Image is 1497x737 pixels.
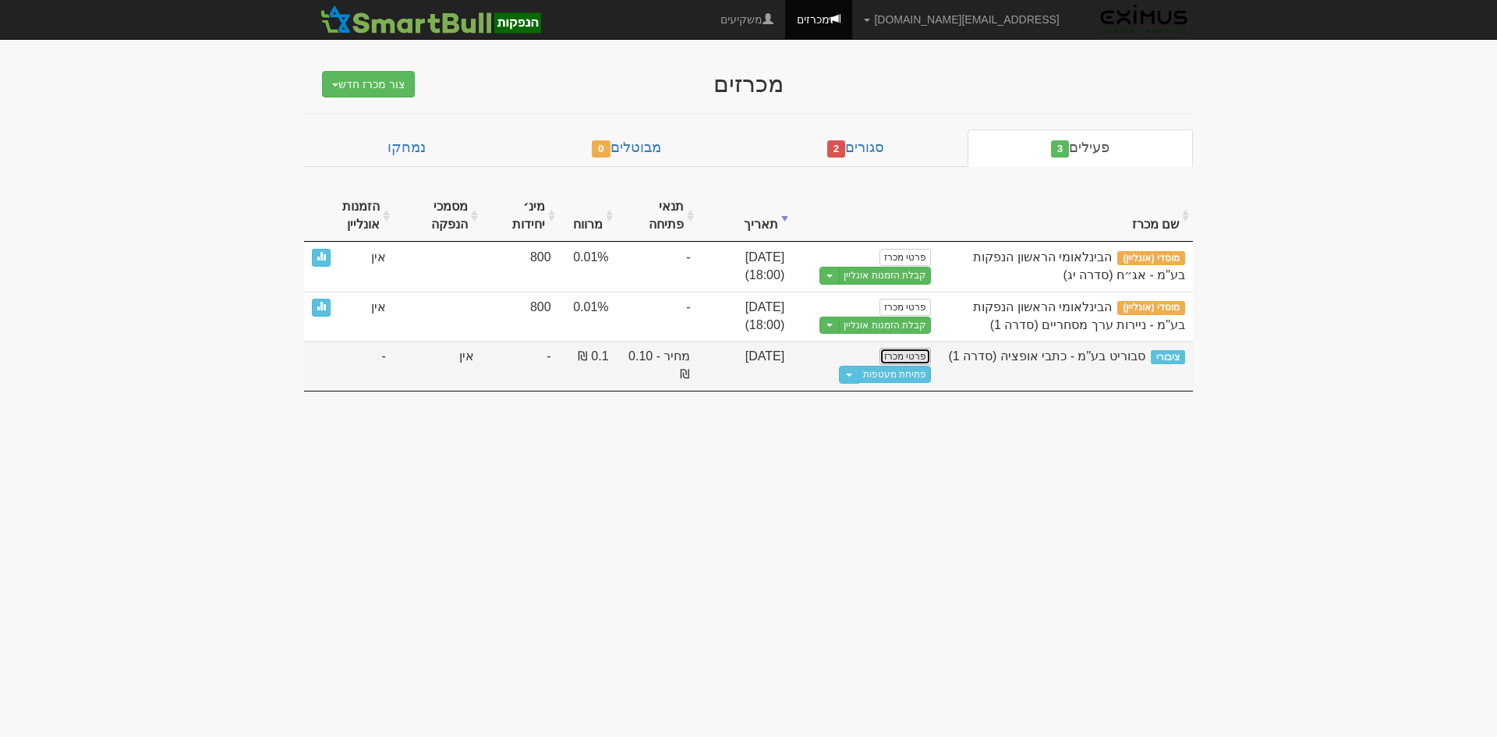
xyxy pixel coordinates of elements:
td: [DATE] (18:00) [698,292,792,342]
span: ציבורי [1151,350,1185,364]
a: פרטי מכרז [879,249,931,266]
td: - [617,242,699,292]
th: שם מכרז : activate to sort column ascending [939,190,1193,243]
span: - [382,348,386,366]
a: פעילים [968,129,1193,167]
a: פתיחת מעטפות [858,366,931,383]
span: אין [459,349,474,363]
td: מחיר - 0.10 ₪ [617,341,699,391]
td: 0.1 ₪ [559,341,617,391]
th: תנאי פתיחה : activate to sort column ascending [617,190,699,243]
th: הזמנות אונליין : activate to sort column ascending [304,190,394,243]
td: [DATE] (18:00) [698,242,792,292]
td: 800 [482,292,559,342]
button: צור מכרז חדש [322,71,415,97]
th: מינ׳ יחידות : activate to sort column ascending [482,190,559,243]
td: - [482,341,559,391]
div: מכרזים [444,71,1053,97]
td: [DATE] [698,341,792,391]
a: קבלת הזמנות אונליין [839,267,931,285]
a: פרטי מכרז [879,348,931,365]
span: אין [371,299,386,317]
th: תאריך : activate to sort column ascending [698,190,792,243]
img: SmartBull Logo [316,4,545,35]
span: סבוריט בע"מ - כתבי אופציה (סדרה 1) [948,349,1145,363]
a: נמחקו [304,129,508,167]
td: 0.01% [559,242,617,292]
td: 800 [482,242,559,292]
span: אין [371,249,386,267]
td: - [617,292,699,342]
a: קבלת הזמנות אונליין [839,317,931,335]
span: הבינלאומי הראשון הנפקות בע"מ - אג״ח (סדרה יג) [973,250,1185,282]
td: 0.01% [559,292,617,342]
a: פרטי מכרז [879,299,931,316]
th: מרווח : activate to sort column ascending [559,190,617,243]
span: מוסדי (אונליין) [1117,251,1185,265]
a: סגורים [744,129,968,167]
span: מוסדי (אונליין) [1117,301,1185,315]
a: מבוטלים [508,129,744,167]
span: 3 [1051,140,1070,158]
span: הבינלאומי הראשון הנפקות בע"מ - ניירות ערך מסחריים (סדרה 1) [973,300,1185,331]
span: 0 [592,140,610,158]
span: 2 [827,140,846,158]
th: מסמכי הנפקה : activate to sort column ascending [394,190,482,243]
